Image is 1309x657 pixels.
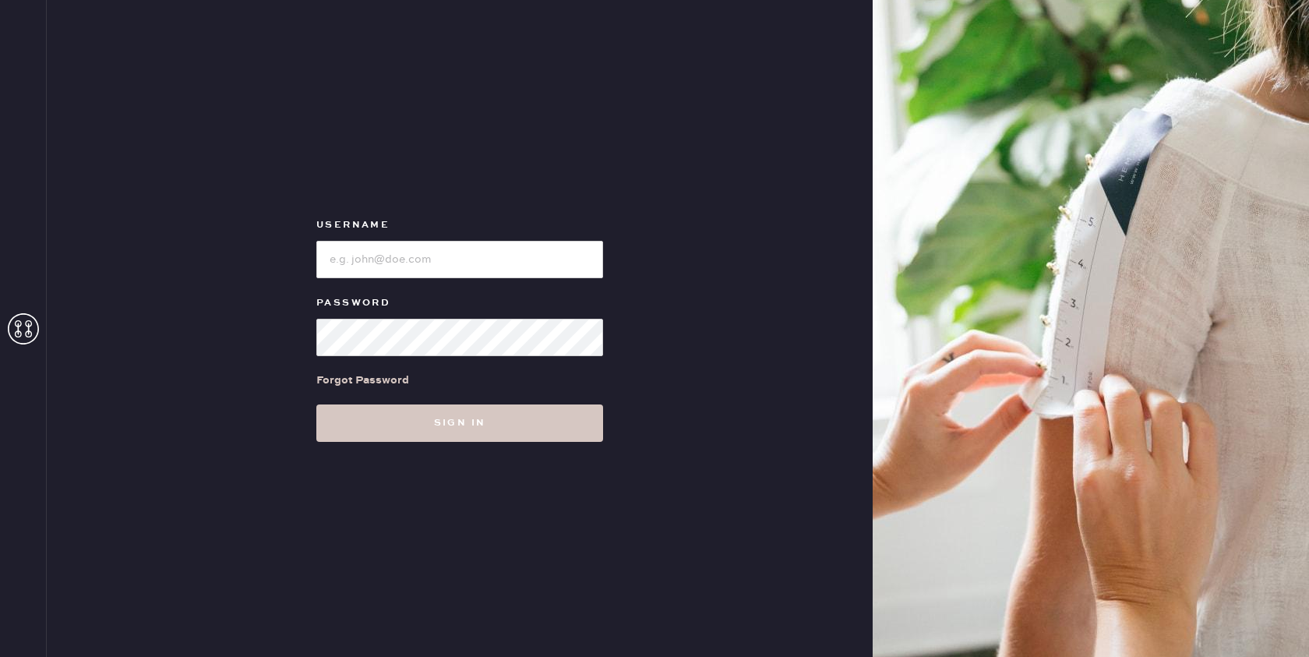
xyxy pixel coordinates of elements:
a: Forgot Password [316,356,409,404]
button: Sign in [316,404,603,442]
label: Password [316,294,603,313]
input: e.g. john@doe.com [316,241,603,278]
div: Forgot Password [316,372,409,389]
label: Username [316,216,603,235]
